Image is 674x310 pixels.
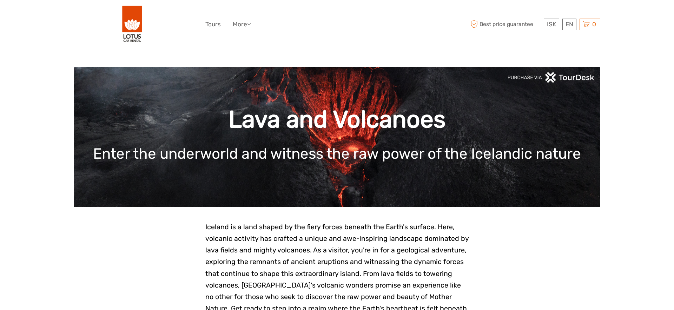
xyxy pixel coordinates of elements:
img: 443-e2bd2384-01f0-477a-b1bf-f993e7f52e7d_logo_big.png [122,5,143,44]
span: ISK [547,21,556,28]
h1: Lava and Volcanoes [84,105,590,134]
a: More [233,19,251,29]
span: Best price guarantee [469,19,542,30]
img: PurchaseViaTourDeskwhite.png [507,72,595,83]
a: Tours [205,19,221,29]
h1: Enter the underworld and witness the raw power of the Icelandic nature [84,145,590,163]
span: 0 [591,21,597,28]
div: EN [562,19,576,30]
